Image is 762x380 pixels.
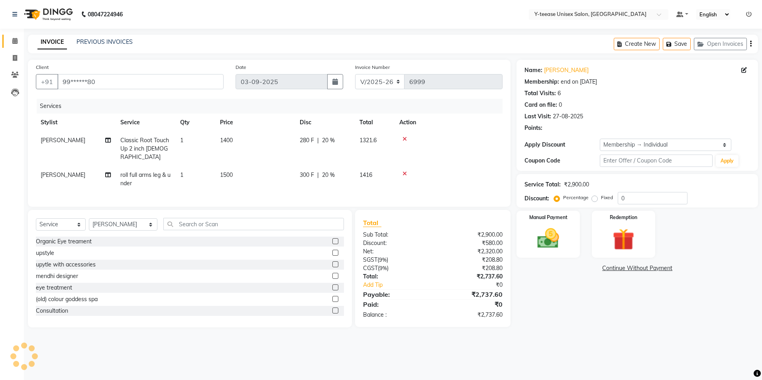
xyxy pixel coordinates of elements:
[395,114,503,131] th: Action
[433,272,509,281] div: ₹2,737.60
[363,264,378,272] span: CGST
[446,281,509,289] div: ₹0
[433,247,509,256] div: ₹2,320.00
[529,214,568,221] label: Manual Payment
[433,264,509,272] div: ₹208.80
[433,239,509,247] div: ₹580.00
[37,99,509,114] div: Services
[433,231,509,239] div: ₹2,900.00
[601,194,613,201] label: Fixed
[41,171,85,178] span: [PERSON_NAME]
[433,311,509,319] div: ₹2,737.60
[558,89,561,98] div: 6
[524,157,600,165] div: Coupon Code
[524,194,549,203] div: Discount:
[524,89,556,98] div: Total Visits:
[559,101,562,109] div: 0
[36,114,116,131] th: Stylist
[295,114,355,131] th: Disc
[120,171,171,187] span: roll full arms leg & under
[614,38,660,50] button: Create New
[355,64,390,71] label: Invoice Number
[322,136,335,145] span: 20 %
[220,171,233,178] span: 1500
[663,38,691,50] button: Save
[433,290,509,299] div: ₹2,737.60
[36,64,49,71] label: Client
[36,284,72,292] div: eye treatment
[433,256,509,264] div: ₹208.80
[175,114,215,131] th: Qty
[716,155,738,167] button: Apply
[379,265,387,271] span: 9%
[36,74,58,89] button: +91
[357,290,433,299] div: Payable:
[610,214,637,221] label: Redemption
[120,137,169,161] span: Classic Root Touch Up 2 inch [DEMOGRAPHIC_DATA]
[88,3,123,25] b: 08047224946
[163,218,344,230] input: Search or Scan
[300,136,314,145] span: 280 F
[359,137,377,144] span: 1321.6
[524,112,551,121] div: Last Visit:
[524,124,542,132] div: Points:
[215,114,295,131] th: Price
[357,256,433,264] div: ( )
[524,180,561,189] div: Service Total:
[357,281,446,289] a: Add Tip
[357,239,433,247] div: Discount:
[563,194,589,201] label: Percentage
[180,137,183,144] span: 1
[36,237,92,246] div: Organic Eye treament
[524,101,557,109] div: Card on file:
[41,137,85,144] span: [PERSON_NAME]
[553,112,583,121] div: 27-08-2025
[236,64,246,71] label: Date
[355,114,395,131] th: Total
[220,137,233,144] span: 1400
[606,226,641,253] img: _gift.svg
[357,311,433,319] div: Balance :
[530,226,566,251] img: _cash.svg
[116,114,175,131] th: Service
[317,171,319,179] span: |
[357,231,433,239] div: Sub Total:
[357,264,433,272] div: ( )
[524,78,559,86] div: Membership:
[357,300,433,309] div: Paid:
[561,78,597,86] div: end on [DATE]
[37,35,67,49] a: INVOICE
[524,141,600,149] div: Apply Discount
[518,264,756,272] a: Continue Without Payment
[300,171,314,179] span: 300 F
[544,66,589,74] a: [PERSON_NAME]
[57,74,224,89] input: Search by Name/Mobile/Email/Code
[322,171,335,179] span: 20 %
[77,38,133,45] a: PREVIOUS INVOICES
[363,219,381,227] span: Total
[694,38,747,50] button: Open Invoices
[180,171,183,178] span: 1
[357,272,433,281] div: Total:
[36,249,54,257] div: upstyle
[363,256,377,263] span: SGST
[36,261,96,269] div: upytle with accessories
[357,247,433,256] div: Net:
[379,257,387,263] span: 9%
[600,155,713,167] input: Enter Offer / Coupon Code
[564,180,589,189] div: ₹2,900.00
[359,171,372,178] span: 1416
[20,3,75,25] img: logo
[317,136,319,145] span: |
[524,66,542,74] div: Name:
[36,295,98,304] div: (old) colour goddess spa
[433,300,509,309] div: ₹0
[36,307,68,315] div: Consultation
[36,272,78,280] div: mendhi designer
